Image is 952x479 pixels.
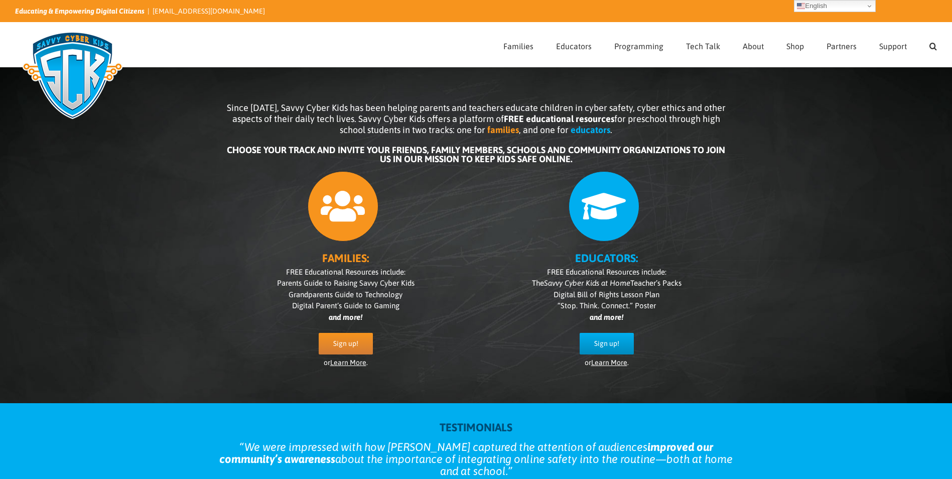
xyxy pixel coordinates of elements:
[330,358,366,367] a: Learn More
[487,125,519,135] b: families
[575,252,638,265] b: EDUCATORS:
[227,145,725,164] b: CHOOSE YOUR TRACK AND INVITE YOUR FRIENDS, FAMILY MEMBERS, SCHOOLS AND COMMUNITY ORGANIZATIONS TO...
[580,333,634,354] a: Sign up!
[544,279,630,287] i: Savvy Cyber Kids at Home
[329,313,362,321] i: and more!
[322,252,369,265] b: FAMILIES:
[15,25,130,126] img: Savvy Cyber Kids Logo
[519,125,569,135] span: , and one for
[554,290,659,299] span: Digital Bill of Rights Lesson Plan
[547,268,666,276] span: FREE Educational Resources include:
[614,42,663,50] span: Programming
[286,268,405,276] span: FREE Educational Resources include:
[686,42,720,50] span: Tech Talk
[503,42,533,50] span: Families
[929,23,937,67] a: Search
[219,440,713,465] strong: improved our community’s awareness
[504,113,614,124] b: FREE educational resources
[594,339,619,348] span: Sign up!
[743,23,764,67] a: About
[292,301,399,310] span: Digital Parent’s Guide to Gaming
[591,358,627,367] a: Learn More
[333,339,358,348] span: Sign up!
[289,290,402,299] span: Grandparents Guide to Technology
[440,421,512,434] strong: TESTIMONIALS
[556,42,592,50] span: Educators
[827,23,857,67] a: Partners
[827,42,857,50] span: Partners
[277,279,415,287] span: Parents Guide to Raising Savvy Cyber Kids
[879,23,907,67] a: Support
[614,23,663,67] a: Programming
[797,2,805,10] img: en
[558,301,656,310] span: “Stop. Think. Connect.” Poster
[15,7,145,15] i: Educating & Empowering Digital Citizens
[153,7,265,15] a: [EMAIL_ADDRESS][DOMAIN_NAME]
[227,102,726,135] span: Since [DATE], Savvy Cyber Kids has been helping parents and teachers educate children in cyber sa...
[879,42,907,50] span: Support
[503,23,533,67] a: Families
[571,125,610,135] b: educators
[532,279,682,287] span: The Teacher’s Packs
[686,23,720,67] a: Tech Talk
[319,333,373,354] a: Sign up!
[556,23,592,67] a: Educators
[786,23,804,67] a: Shop
[786,42,804,50] span: Shop
[585,358,629,367] span: or .
[215,441,737,477] blockquote: We were impressed with how [PERSON_NAME] captured the attention of audiences about the importance...
[503,23,937,67] nav: Main Menu
[324,358,368,367] span: or .
[743,42,764,50] span: About
[610,125,612,135] span: .
[590,313,623,321] i: and more!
